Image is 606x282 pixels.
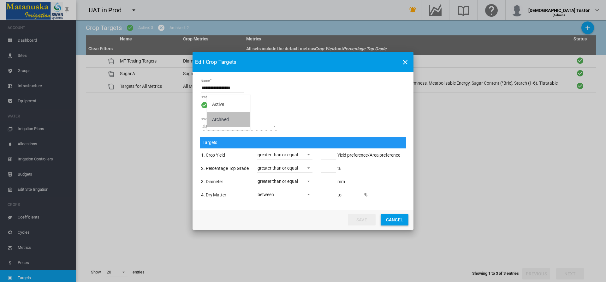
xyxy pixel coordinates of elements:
[193,52,413,230] md-dialog: Name Select ...
[201,101,208,109] i: Archived
[314,192,368,197] span: %
[381,214,408,225] button: Cancel
[337,192,365,197] span: to
[258,165,298,171] div: greater than or equal
[201,176,249,188] td: 3. Diameter
[314,179,345,184] span: mm
[201,124,244,129] div: Diameter & Dry Matter
[203,140,403,146] span: Targets
[201,122,278,131] md-select: Select Crop Metrics: Diameter & Dry Matter
[314,166,341,171] span: %
[201,162,249,175] td: 2. Percentage Top Grade
[201,149,249,162] td: 1. Crop Yield
[195,58,397,66] span: Edit Crop Targets
[258,152,298,157] div: greater than or equal
[401,58,409,66] md-icon: icon-close
[399,56,412,69] button: icon-close
[201,189,249,201] td: 4. Dry Matter
[212,102,229,107] div: Archived
[258,192,274,197] div: between
[258,179,298,184] div: greater than or equal
[348,214,376,225] button: Save
[211,99,240,109] md-select: Status : Archived
[314,153,400,158] span: Yield preference/Area preference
